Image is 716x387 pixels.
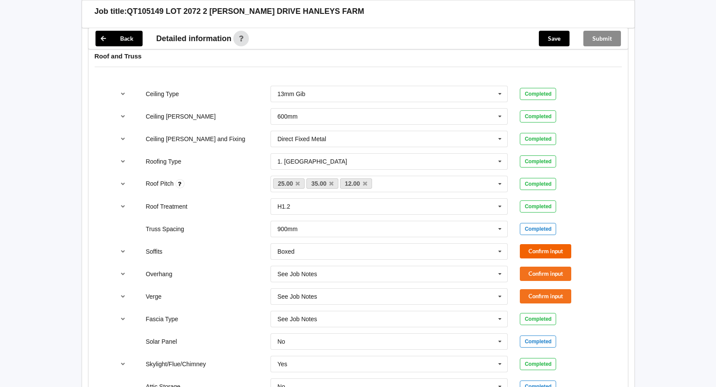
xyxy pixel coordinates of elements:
[146,180,175,187] label: Roof Pitch
[146,135,245,142] label: Ceiling [PERSON_NAME] and Fixing
[520,110,556,123] div: Completed
[115,356,131,372] button: reference-toggle
[277,158,347,164] div: 1. [GEOGRAPHIC_DATA]
[146,226,184,232] label: Truss Spacing
[277,113,298,119] div: 600mm
[277,361,287,367] div: Yes
[115,154,131,169] button: reference-toggle
[340,178,372,189] a: 12.00
[146,316,178,322] label: Fascia Type
[277,91,305,97] div: 13mm Gib
[95,52,622,60] h4: Roof and Truss
[277,293,317,300] div: See Job Notes
[146,338,177,345] label: Solar Panel
[520,335,556,348] div: Completed
[277,248,295,255] div: Boxed
[156,35,232,42] span: Detailed information
[520,313,556,325] div: Completed
[273,178,305,189] a: 25.00
[115,289,131,304] button: reference-toggle
[520,223,556,235] div: Completed
[146,158,181,165] label: Roofing Type
[146,361,206,368] label: Skylight/Flue/Chimney
[520,178,556,190] div: Completed
[539,31,570,46] button: Save
[115,311,131,327] button: reference-toggle
[520,200,556,213] div: Completed
[95,6,127,16] h3: Job title:
[115,131,131,147] button: reference-toggle
[277,226,298,232] div: 900mm
[146,271,172,277] label: Overhang
[277,316,317,322] div: See Job Notes
[115,244,131,259] button: reference-toggle
[520,267,571,281] button: Confirm input
[520,358,556,370] div: Completed
[520,88,556,100] div: Completed
[277,203,290,210] div: H1.2
[146,203,188,210] label: Roof Treatment
[306,178,338,189] a: 35.00
[146,113,216,120] label: Ceiling [PERSON_NAME]
[115,266,131,282] button: reference-toggle
[127,6,364,16] h3: QT105149 LOT 2072 2 [PERSON_NAME] DRIVE HANLEYS FARM
[277,271,317,277] div: See Job Notes
[95,31,143,46] button: Back
[115,109,131,124] button: reference-toggle
[115,86,131,102] button: reference-toggle
[520,133,556,145] div: Completed
[277,339,285,345] div: No
[146,248,162,255] label: Soffits
[520,244,571,258] button: Confirm input
[520,289,571,303] button: Confirm input
[146,293,162,300] label: Verge
[277,136,326,142] div: Direct Fixed Metal
[520,155,556,168] div: Completed
[115,199,131,214] button: reference-toggle
[115,176,131,192] button: reference-toggle
[146,90,179,97] label: Ceiling Type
